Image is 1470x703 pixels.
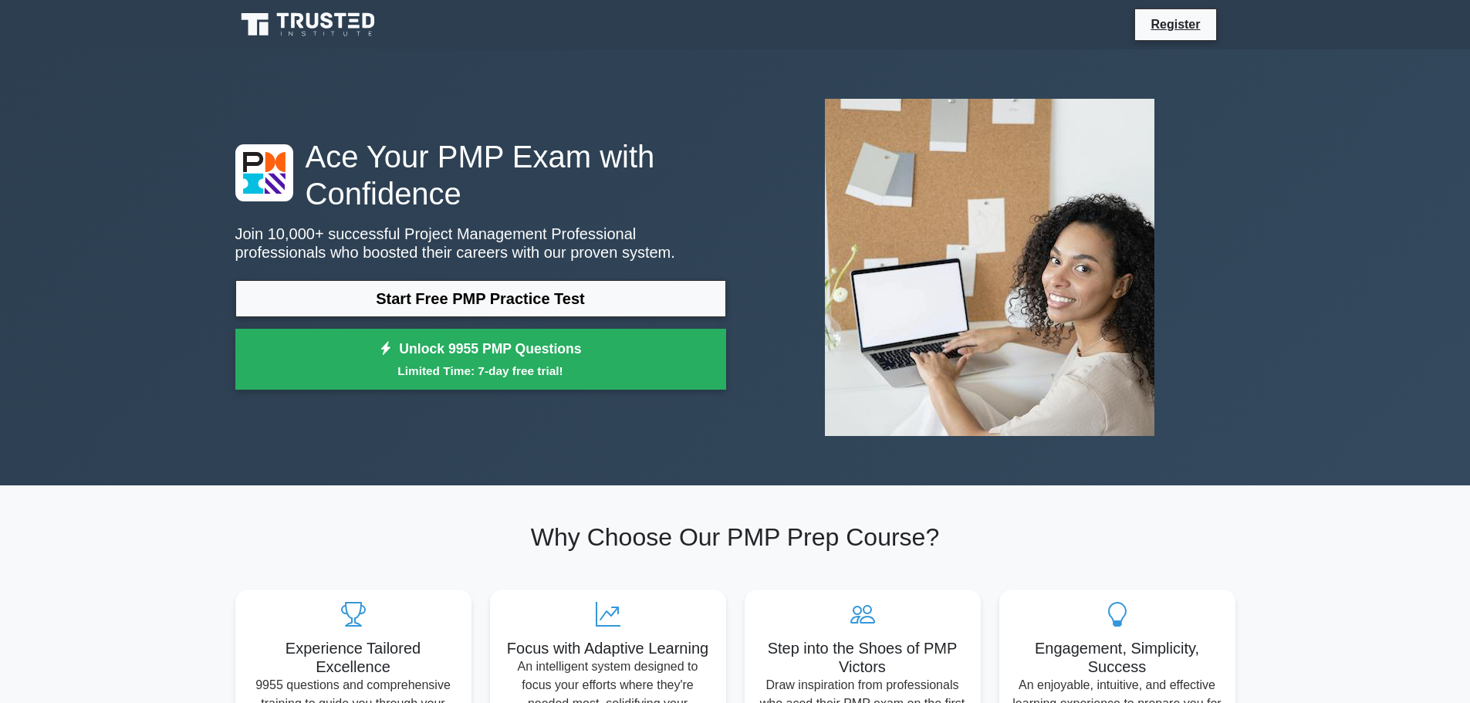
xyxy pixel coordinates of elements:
h5: Focus with Adaptive Learning [502,639,714,657]
h5: Step into the Shoes of PMP Victors [757,639,968,676]
a: Start Free PMP Practice Test [235,280,726,317]
a: Register [1141,15,1209,34]
h5: Experience Tailored Excellence [248,639,459,676]
p: Join 10,000+ successful Project Management Professional professionals who boosted their careers w... [235,225,726,262]
a: Unlock 9955 PMP QuestionsLimited Time: 7-day free trial! [235,329,726,390]
h1: Ace Your PMP Exam with Confidence [235,138,726,212]
small: Limited Time: 7-day free trial! [255,362,707,380]
h2: Why Choose Our PMP Prep Course? [235,522,1235,552]
h5: Engagement, Simplicity, Success [1012,639,1223,676]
